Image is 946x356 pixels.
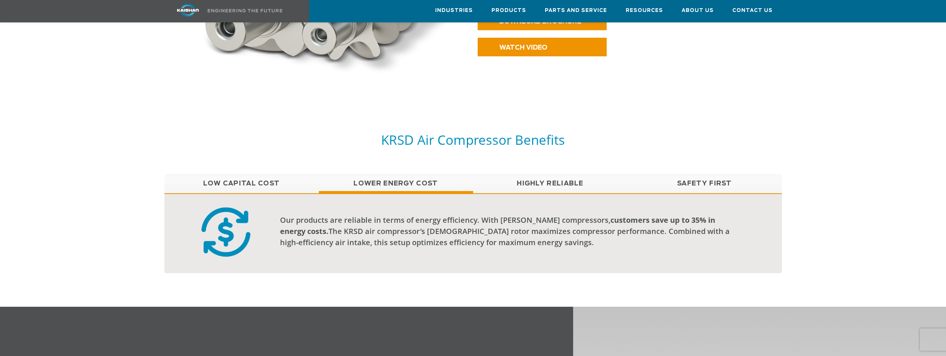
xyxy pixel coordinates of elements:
[732,6,773,15] span: Contact Us
[164,193,782,273] div: Lower Energy Cost
[160,4,216,17] img: kaishan logo
[491,6,526,15] span: Products
[682,6,714,15] span: About Us
[319,174,473,193] a: Lower Energy Cost
[545,6,607,15] span: Parts and Service
[478,38,607,56] a: WATCH VIDEO
[626,6,663,15] span: Resources
[208,9,282,12] img: Engineering the future
[682,0,714,21] a: About Us
[732,0,773,21] a: Contact Us
[499,44,547,51] span: WATCH VIDEO
[626,0,663,21] a: Resources
[197,205,255,259] img: cost efficient badge
[164,174,319,193] a: Low Capital Cost
[628,174,782,193] a: Safety First
[435,6,473,15] span: Industries
[499,18,581,25] span: DOWNLOAD BROCHURE
[473,174,628,193] a: Highly Reliable
[545,0,607,21] a: Parts and Service
[435,0,473,21] a: Industries
[491,0,526,21] a: Products
[280,215,732,248] div: Our products are reliable in terms of energy efficiency. With [PERSON_NAME] compressors, The KRSD...
[164,131,782,148] h5: KRSD Air Compressor Benefits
